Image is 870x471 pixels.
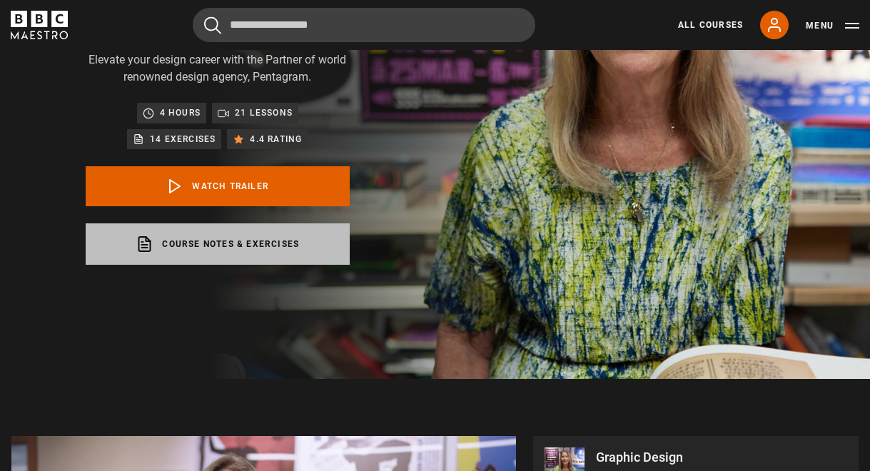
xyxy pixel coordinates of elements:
[250,132,302,146] p: 4.4 rating
[806,19,859,33] button: Toggle navigation
[678,19,743,31] a: All Courses
[11,11,68,39] svg: BBC Maestro
[150,132,216,146] p: 14 exercises
[86,223,350,265] a: Course notes & exercises
[596,451,847,464] p: Graphic Design
[193,8,535,42] input: Search
[86,166,350,206] a: Watch Trailer
[204,16,221,34] button: Submit the search query
[160,106,201,120] p: 4 hours
[235,106,293,120] p: 21 lessons
[86,51,350,86] p: Elevate your design career with the Partner of world renowned design agency, Pentagram.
